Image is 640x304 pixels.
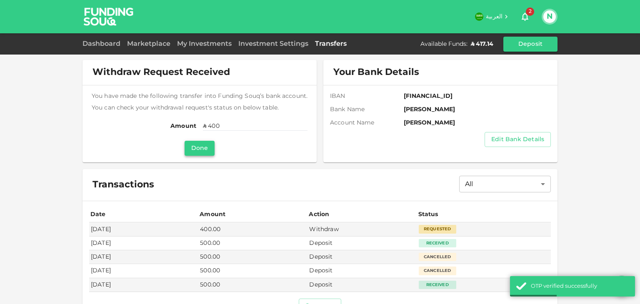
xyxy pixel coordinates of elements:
td: 500.00 [198,250,307,264]
div: Received [419,239,456,247]
span: 2 [526,7,534,16]
span: Account name [330,119,404,127]
td: 400.00 [198,222,307,236]
td: 500.00 [198,237,307,250]
div: Requested [419,225,456,233]
button: Edit Bank Details [485,132,551,147]
td: Deposit [307,250,417,264]
span: [FINANCIAL_ID] [404,92,551,100]
span: IBAN [330,92,404,100]
img: flag-sa.b9a346574cdc8950dd34b50780441f57.svg [475,12,483,21]
span: Transactions [92,179,154,191]
div: ʢ 417.14 [471,40,493,48]
td: [DATE] [89,278,198,292]
td: Deposit [307,278,417,292]
button: N [543,10,556,23]
a: Investment Settings [235,41,312,47]
td: [DATE] [89,222,198,236]
span: Amount [92,122,196,131]
td: Deposit [307,264,417,278]
span: العربية [486,14,502,20]
span: You have made the following transfer into Funding Souq’s bank account. [92,92,307,100]
td: [DATE] [89,237,198,250]
span: [PERSON_NAME] [404,119,551,127]
button: 2 [517,8,533,25]
span: Bank Name [330,105,404,114]
div: Amount [200,209,225,219]
span: Your Bank Details [333,67,419,78]
a: Marketplace [124,41,174,47]
a: Dashboard [82,41,124,47]
div: Cancelled [419,253,456,261]
div: Available Funds : [420,40,467,48]
td: Deposit [307,237,417,250]
span: Withdraw Request Received [92,67,230,78]
td: Withdraw [307,222,417,236]
span: [PERSON_NAME] [404,105,551,114]
div: All [459,176,551,192]
button: Done [185,141,215,156]
button: Deposit [503,37,557,52]
div: Status [418,209,438,219]
div: Date [90,209,106,219]
a: Transfers [312,41,350,47]
div: OTP verified successfully [531,282,629,291]
span: You can check your withdrawal request's status on below table. [92,104,307,112]
div: Received [419,281,456,289]
td: 500.00 [198,278,307,292]
div: Cancelled [419,267,456,275]
td: 500.00 [198,264,307,278]
td: [DATE] [89,250,198,264]
div: Action [309,209,329,219]
td: [DATE] [89,264,198,278]
a: My Investments [174,41,235,47]
span: ʢ 400 [203,122,307,131]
